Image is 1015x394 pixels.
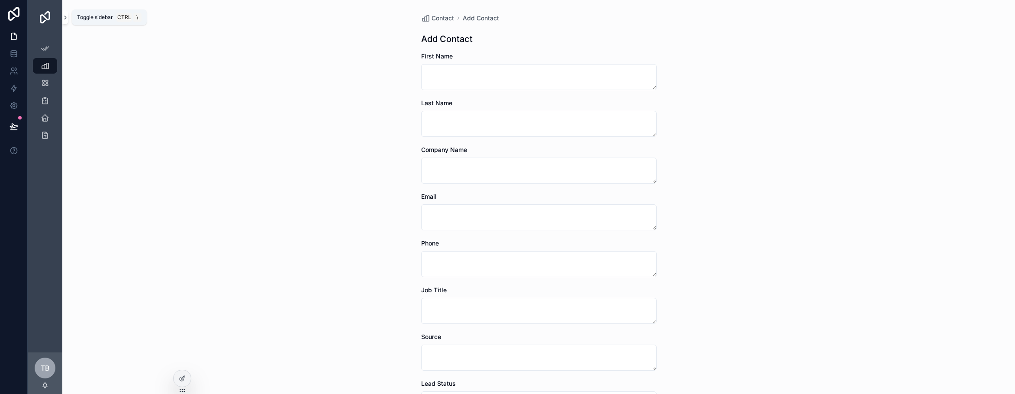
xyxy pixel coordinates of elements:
div: scrollable content [28,35,62,154]
span: Ctrl [116,13,132,22]
span: Source [421,333,441,340]
span: First Name [421,52,453,60]
span: Email [421,193,437,200]
span: Lead Status [421,380,456,387]
h1: Add Contact [421,33,473,45]
span: Toggle sidebar [77,14,113,21]
span: Phone [421,239,439,247]
span: Job Title [421,286,447,294]
img: App logo [38,10,52,24]
a: Add Contact [463,14,499,23]
span: TB [41,363,50,373]
a: Contact [421,14,454,23]
span: \ [134,14,141,21]
span: Contact [432,14,454,23]
span: Last Name [421,99,452,107]
span: Company Name [421,146,467,153]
